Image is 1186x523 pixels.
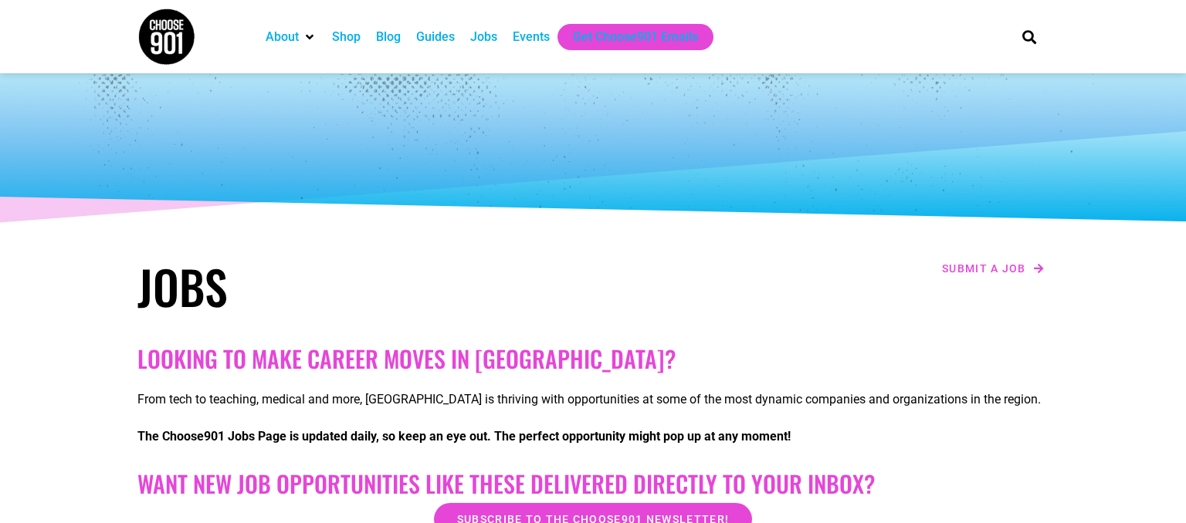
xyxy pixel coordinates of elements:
[266,28,299,46] a: About
[137,429,791,444] strong: The Choose901 Jobs Page is updated daily, so keep an eye out. The perfect opportunity might pop u...
[258,24,324,50] div: About
[573,28,698,46] a: Get Choose901 Emails
[470,28,497,46] a: Jobs
[416,28,455,46] a: Guides
[137,390,1049,409] p: From tech to teaching, medical and more, [GEOGRAPHIC_DATA] is thriving with opportunities at some...
[137,470,1049,498] h2: Want New Job Opportunities like these Delivered Directly to your Inbox?
[376,28,401,46] a: Blog
[137,345,1049,373] h2: Looking to make career moves in [GEOGRAPHIC_DATA]?
[332,28,361,46] a: Shop
[137,258,585,314] h1: Jobs
[937,258,1049,278] a: Submit a job
[942,263,1026,274] span: Submit a job
[1017,24,1042,49] div: Search
[513,28,550,46] a: Events
[258,24,996,50] nav: Main nav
